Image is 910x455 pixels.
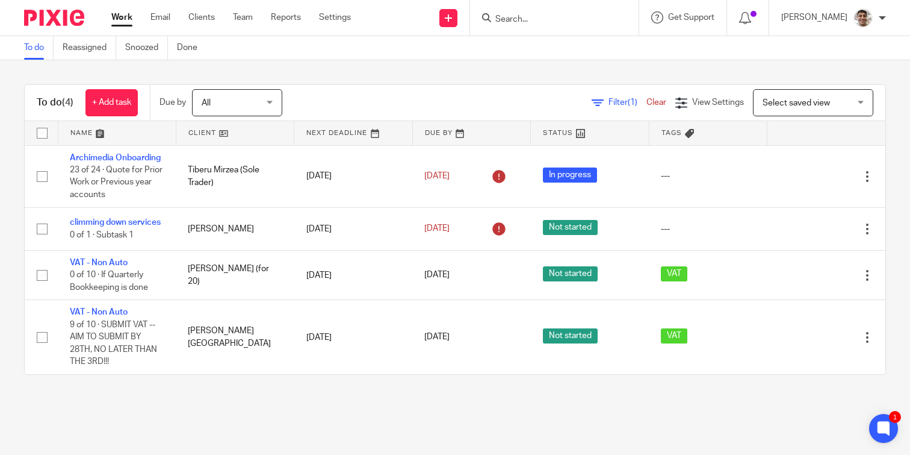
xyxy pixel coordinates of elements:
[177,36,206,60] a: Done
[37,96,73,109] h1: To do
[424,333,450,342] span: [DATE]
[70,154,161,162] a: Archimedia Onboarding
[661,170,755,182] div: ---
[424,225,450,233] span: [DATE]
[70,259,128,267] a: VAT - Non Auto
[668,13,714,22] span: Get Support
[233,11,253,24] a: Team
[70,231,134,239] span: 0 of 1 · Subtask 1
[125,36,168,60] a: Snoozed
[763,99,830,107] span: Select saved view
[159,96,186,108] p: Due by
[543,328,598,344] span: Not started
[294,250,412,300] td: [DATE]
[176,145,294,207] td: Tiberu Mirzea (Sole Trader)
[543,168,597,183] span: In progress
[294,207,412,250] td: [DATE]
[70,321,157,366] span: 9 of 10 · SUBMIT VAT -- AIM TO SUBMIT BY 28TH, NO LATER THAN THE 3RD!!!
[692,98,744,107] span: View Settings
[70,308,128,316] a: VAT - Non Auto
[176,207,294,250] td: [PERSON_NAME]
[628,98,637,107] span: (1)
[661,130,682,136] span: Tags
[294,300,412,374] td: [DATE]
[424,271,450,280] span: [DATE]
[176,300,294,374] td: [PERSON_NAME][GEOGRAPHIC_DATA]
[543,266,598,281] span: Not started
[781,11,847,24] p: [PERSON_NAME]
[646,98,666,107] a: Clear
[294,145,412,207] td: [DATE]
[661,266,687,281] span: VAT
[24,36,54,60] a: To do
[608,98,646,107] span: Filter
[271,11,301,24] a: Reports
[661,223,755,235] div: ---
[70,166,162,199] span: 23 of 24 · Quote for Prior Work or Previous year accounts
[853,8,873,28] img: PXL_20240409_141816916.jpg
[176,250,294,300] td: [PERSON_NAME] (for 20)
[63,36,116,60] a: Reassigned
[319,11,351,24] a: Settings
[24,10,84,26] img: Pixie
[70,218,161,227] a: climming down services
[661,328,687,344] span: VAT
[70,271,148,292] span: 0 of 10 · If Quarterly Bookkeeping is done
[111,11,132,24] a: Work
[188,11,215,24] a: Clients
[85,89,138,116] a: + Add task
[150,11,170,24] a: Email
[494,14,602,25] input: Search
[543,220,598,235] span: Not started
[424,172,450,180] span: [DATE]
[889,411,901,423] div: 1
[202,99,211,107] span: All
[62,98,73,107] span: (4)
